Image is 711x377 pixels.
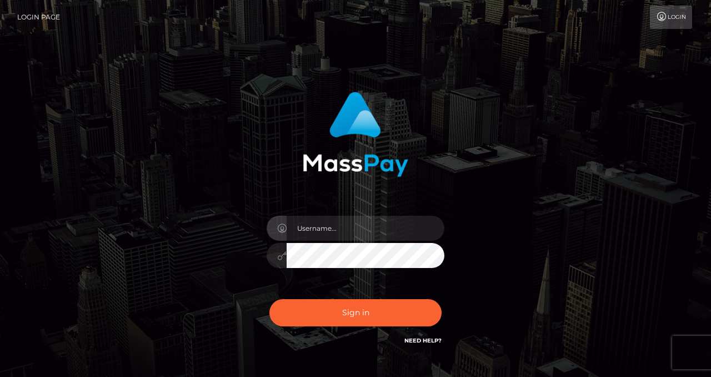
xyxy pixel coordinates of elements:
input: Username... [287,216,444,241]
a: Need Help? [404,337,442,344]
img: MassPay Login [303,92,408,177]
a: Login Page [17,6,60,29]
a: Login [650,6,692,29]
button: Sign in [269,299,442,326]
